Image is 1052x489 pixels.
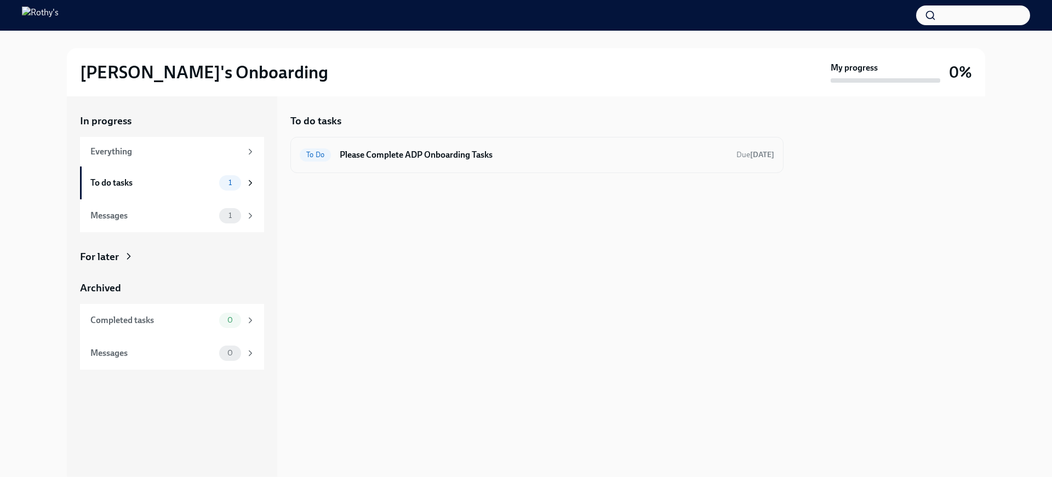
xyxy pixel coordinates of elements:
span: September 18th, 2025 09:00 [736,149,774,160]
div: Messages [90,347,215,359]
strong: [DATE] [750,150,774,159]
img: Rothy's [22,7,59,24]
a: Everything [80,137,264,166]
span: To Do [300,151,331,159]
div: Messages [90,210,215,222]
span: 0 [221,316,239,324]
span: 1 [222,179,238,187]
span: Due [736,150,774,159]
h6: Please Complete ADP Onboarding Tasks [340,149,728,161]
a: Archived [80,281,264,295]
a: For later [80,250,264,264]
a: Messages0 [80,337,264,370]
a: Messages1 [80,199,264,232]
div: Completed tasks [90,314,215,326]
h5: To do tasks [290,114,341,128]
div: Everything [90,146,241,158]
div: To do tasks [90,177,215,189]
a: Completed tasks0 [80,304,264,337]
a: In progress [80,114,264,128]
span: 1 [222,211,238,220]
strong: My progress [831,62,878,74]
a: To DoPlease Complete ADP Onboarding TasksDue[DATE] [300,146,774,164]
h2: [PERSON_NAME]'s Onboarding [80,61,328,83]
div: For later [80,250,119,264]
a: To do tasks1 [80,166,264,199]
h3: 0% [949,62,972,82]
span: 0 [221,349,239,357]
